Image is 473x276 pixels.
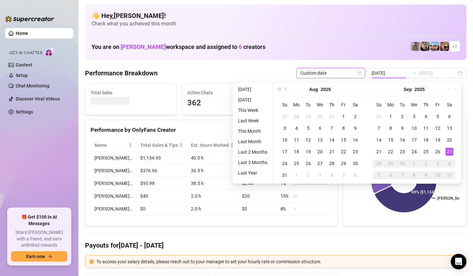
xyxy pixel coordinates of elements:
span: [PERSON_NAME] [121,43,166,50]
div: 8 [340,124,347,132]
a: Settings [16,109,33,115]
span: Name [94,142,127,149]
td: 2025-09-10 [408,122,420,134]
div: 18 [293,148,300,156]
div: 18 [422,136,430,144]
td: 2025-09-04 [326,169,338,181]
td: 36.5 h [187,164,238,177]
div: 12 [304,136,312,144]
div: 27 [281,113,289,120]
span: Check what you achieved this month [92,20,460,27]
td: 2025-09-05 [432,111,444,122]
td: 2025-08-12 [302,134,314,146]
td: 2025-07-27 [279,111,291,122]
div: 27 [316,160,324,167]
td: 2025-10-01 [408,158,420,169]
td: [PERSON_NAME]… [91,190,136,203]
button: Previous month (PageUp) [283,83,290,96]
td: 2025-09-23 [397,146,408,158]
td: 2025-08-02 [349,111,361,122]
td: 2025-10-05 [373,169,385,181]
li: [DATE] [235,96,270,104]
div: 21 [328,148,336,156]
div: 14 [375,136,383,144]
li: Last 2 Months [235,148,270,156]
div: Performance by OnlyFans Creator [91,126,332,134]
td: 2025-08-05 [302,122,314,134]
div: 4 [328,171,336,179]
td: 2025-07-28 [291,111,302,122]
div: 13 [316,136,324,144]
div: 19 [434,136,442,144]
div: 6 [446,113,453,120]
td: 2025-08-31 [373,111,385,122]
td: 2025-10-08 [408,169,420,181]
td: 40.0 h [187,152,238,164]
div: 20 [316,148,324,156]
td: [PERSON_NAME]… [91,177,136,190]
td: 2025-09-28 [373,158,385,169]
div: 20 [446,136,453,144]
div: 16 [398,136,406,144]
div: 8 [410,171,418,179]
td: 2025-08-25 [291,158,302,169]
td: 2025-09-21 [373,146,385,158]
td: 2025-10-07 [397,169,408,181]
td: 2025-08-09 [349,122,361,134]
img: George [420,42,430,51]
td: 2025-08-06 [314,122,326,134]
td: 2025-09-30 [397,158,408,169]
td: 2025-08-14 [326,134,338,146]
span: arrow-right [48,254,52,259]
span: Active Chats [187,89,268,96]
th: We [408,99,420,111]
div: 31 [375,113,383,120]
td: 2025-10-10 [432,169,444,181]
input: Start date [372,69,409,77]
div: 9 [398,124,406,132]
span: Total Sales [91,89,171,96]
div: 17 [410,136,418,144]
td: 2025-09-22 [385,146,397,158]
div: 10 [410,124,418,132]
td: $376.06 [136,164,187,177]
div: 31 [281,171,289,179]
div: 29 [340,160,347,167]
h4: 👋 Hey, [PERSON_NAME] ! [92,11,460,20]
a: Chat Monitoring [16,83,49,88]
td: 2025-08-07 [326,122,338,134]
li: [DATE] [235,85,270,93]
td: 2025-08-23 [349,146,361,158]
div: 11 [293,136,300,144]
td: 2025-08-15 [338,134,349,146]
button: Choose a year [321,83,331,96]
td: 2025-08-01 [338,111,349,122]
div: 15 [387,136,395,144]
div: 14 [328,136,336,144]
li: This Month [235,127,270,135]
td: $95.98 [136,177,187,190]
div: 4 [446,160,453,167]
td: 2025-07-31 [326,111,338,122]
span: Total Sales & Tips [140,142,178,149]
button: Last year (Control + left) [276,83,283,96]
div: 1 [387,113,395,120]
div: 9 [422,171,430,179]
th: We [314,99,326,111]
th: Tu [397,99,408,111]
input: End date [419,69,457,77]
th: Tu [302,99,314,111]
td: 2025-09-02 [302,169,314,181]
div: 15 [340,136,347,144]
span: exclamation-circle [89,259,94,264]
td: 2025-09-20 [444,134,455,146]
div: 1 [340,113,347,120]
td: 2025-10-09 [420,169,432,181]
div: 31 [328,113,336,120]
img: logo-BBDzfeDw.svg [5,16,54,22]
div: 5 [375,171,383,179]
td: 2.0 h [187,203,238,215]
div: 10 [434,171,442,179]
td: $2.49 [238,177,277,190]
li: Last 3 Months [235,159,270,166]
